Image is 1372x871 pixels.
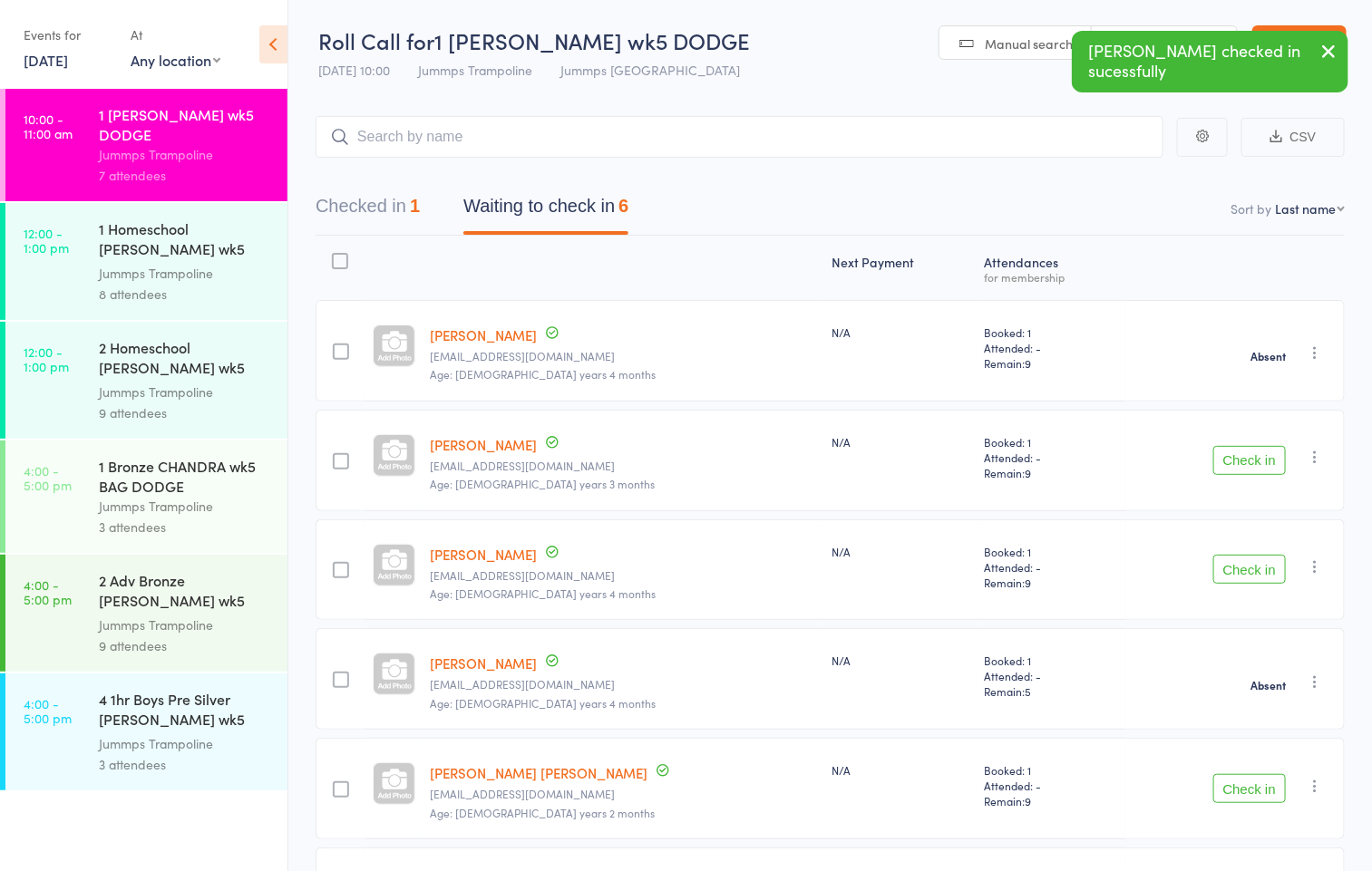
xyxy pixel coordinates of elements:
div: 3 attendees [99,754,272,775]
span: Booked: 1 [984,324,1119,340]
div: Jummps Trampoline [99,263,272,284]
div: 6 [618,196,628,216]
button: Waiting to check in6 [463,187,628,235]
span: Attended: - [984,559,1119,575]
div: for membership [984,271,1119,283]
a: [PERSON_NAME] [430,653,537,673]
div: Jummps Trampoline [99,615,272,635]
button: Checked in1 [316,187,420,235]
span: Booked: 1 [984,762,1119,778]
div: Any location [131,50,220,70]
span: Booked: 1 [984,653,1119,668]
span: 9 [1025,793,1031,808]
span: Attended: - [984,778,1119,793]
div: 2 Homeschool [PERSON_NAME] wk5 PRO TRACK [99,337,272,382]
div: At [131,20,220,50]
span: Remain: [984,793,1119,808]
time: 4:00 - 5:00 pm [24,696,72,725]
a: 4:00 -5:00 pm4 1hr Boys Pre Silver [PERSON_NAME] wk5 RED BAGJummps Trampoline3 attendees [5,673,287,790]
div: 2 Adv Bronze [PERSON_NAME] wk5 PRO TRACK [99,570,272,615]
input: Search by name [316,116,1163,158]
time: 12:00 - 1:00 pm [24,226,69,255]
span: Remain: [984,683,1119,699]
span: Jummps [GEOGRAPHIC_DATA] [560,61,740,79]
span: Remain: [984,465,1119,480]
span: Age: [DEMOGRAPHIC_DATA] years 4 months [430,366,656,382]
span: Jummps Trampoline [418,61,532,79]
time: 10:00 - 11:00 am [24,111,73,140]
button: Check in [1213,774,1286,803]
div: Jummps Trampoline [99,496,272,517]
small: kiera@theconnectionboutique.com.au [430,678,817,691]
div: 1 Homeschool [PERSON_NAME] wk5 BAG DODGE [99,218,272,263]
span: 1 [PERSON_NAME] wk5 DODGE [434,25,750,55]
div: 1 Bronze CHANDRA wk5 BAG DODGE [99,456,272,496]
span: Remain: [984,575,1119,590]
div: 3 attendees [99,517,272,537]
a: [PERSON_NAME] [430,435,537,454]
div: 7 attendees [99,165,272,186]
label: Sort by [1231,199,1271,218]
div: Events for [24,20,112,50]
div: N/A [832,324,969,340]
a: 4:00 -5:00 pm2 Adv Bronze [PERSON_NAME] wk5 PRO TRACKJummps Trampoline9 attendees [5,555,287,672]
div: 8 attendees [99,284,272,305]
div: N/A [832,434,969,450]
span: 9 [1025,355,1031,371]
a: Exit roll call [1252,25,1347,62]
small: cass.storm.d@gmail.com [430,569,817,582]
a: 10:00 -11:00 am1 [PERSON_NAME] wk5 DODGEJummps Trampoline7 attendees [5,89,287,201]
div: Jummps Trampoline [99,144,272,165]
time: 4:00 - 5:00 pm [24,463,72,492]
span: Age: [DEMOGRAPHIC_DATA] years 2 months [430,805,655,820]
div: 1 [410,196,420,216]
span: Age: [DEMOGRAPHIC_DATA] years 4 months [430,695,656,711]
div: [PERSON_NAME] checked in sucessfully [1072,31,1348,92]
a: [PERSON_NAME] [430,325,537,344]
div: N/A [832,653,969,668]
span: [DATE] 10:00 [318,61,390,79]
a: [PERSON_NAME] [430,545,537,564]
span: Age: [DEMOGRAPHIC_DATA] years 4 months [430,586,656,601]
span: Age: [DEMOGRAPHIC_DATA] years 3 months [430,476,655,491]
div: Jummps Trampoline [99,382,272,402]
div: 9 attendees [99,635,272,656]
span: Attended: - [984,668,1119,683]
span: Booked: 1 [984,544,1119,559]
div: N/A [832,762,969,778]
a: 4:00 -5:00 pm1 Bronze CHANDRA wk5 BAG DODGEJummps Trampoline3 attendees [5,440,287,553]
time: 12:00 - 1:00 pm [24,344,69,373]
span: 9 [1025,575,1031,590]
a: [DATE] [24,50,68,70]
span: Remain: [984,355,1119,371]
button: Check in [1213,446,1286,475]
strong: Absent [1250,678,1286,692]
strong: Absent [1250,349,1286,363]
button: CSV [1241,118,1345,157]
span: 9 [1025,465,1031,480]
div: Atten­dances [977,244,1126,292]
div: Next Payment [824,244,977,292]
span: Attended: - [984,340,1119,355]
small: elsewoodward@gmail.com [430,788,817,800]
a: 12:00 -1:00 pm1 Homeschool [PERSON_NAME] wk5 BAG DODGEJummps Trampoline8 attendees [5,203,287,320]
span: Attended: - [984,450,1119,465]
span: Booked: 1 [984,434,1119,450]
div: N/A [832,544,969,559]
span: Manual search [985,34,1073,53]
a: [PERSON_NAME] [PERSON_NAME] [430,763,647,782]
div: Jummps Trampoline [99,733,272,754]
div: 9 attendees [99,402,272,423]
span: 5 [1025,683,1031,699]
div: 1 [PERSON_NAME] wk5 DODGE [99,104,272,144]
small: rebeccaruby88@gmail.com [430,460,817,472]
small: siobhanhubbard89@gmail.com [430,350,817,363]
div: 4 1hr Boys Pre Silver [PERSON_NAME] wk5 RED BAG [99,689,272,733]
span: Roll Call for [318,25,434,55]
time: 4:00 - 5:00 pm [24,577,72,606]
div: Last name [1275,199,1336,218]
a: 12:00 -1:00 pm2 Homeschool [PERSON_NAME] wk5 PRO TRACKJummps Trampoline9 attendees [5,322,287,439]
button: Check in [1213,555,1286,584]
